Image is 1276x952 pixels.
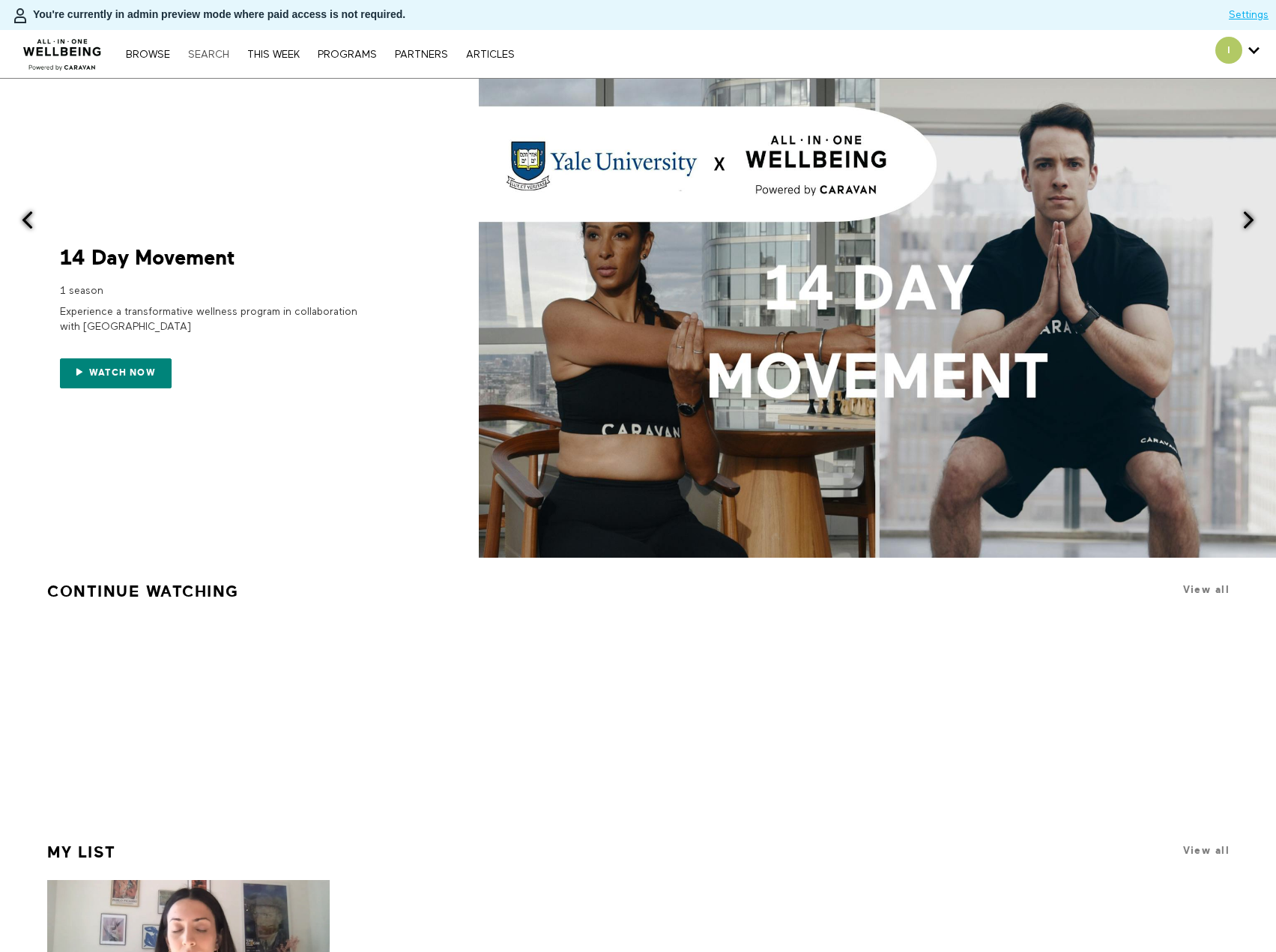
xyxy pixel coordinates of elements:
a: My list [47,837,116,868]
a: Browse [118,49,178,60]
a: View all [1183,845,1230,856]
a: PROGRAMS [310,49,384,60]
a: Search [181,49,237,60]
nav: Primary [118,46,521,61]
a: THIS WEEK [240,49,307,60]
a: Continue Watching [47,576,239,607]
a: View all [1183,584,1230,595]
a: ARTICLES [459,49,522,60]
img: person-bdfc0eaa9744423c596e6e1c01710c89950b1dff7c83b5d61d716cfd8139584f.svg [11,7,29,25]
div: Secondary [1204,30,1271,78]
a: Settings [1229,7,1269,22]
img: CARAVAN [17,28,108,73]
a: PARTNERS [387,49,456,60]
